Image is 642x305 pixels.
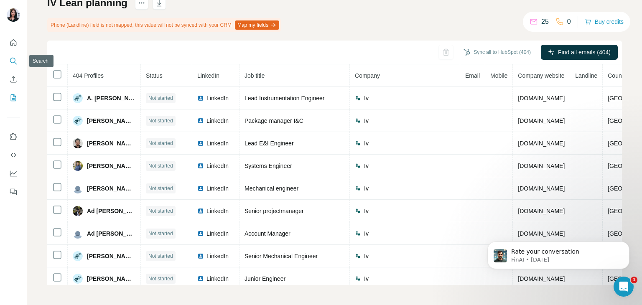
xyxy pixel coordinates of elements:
[7,90,20,105] button: My lists
[197,117,204,124] img: LinkedIn logo
[87,117,135,125] span: [PERSON_NAME],
[206,274,229,283] span: LinkedIn
[364,94,369,102] span: Iv
[364,162,369,170] span: Iv
[567,17,571,27] p: 0
[364,229,369,238] span: Iv
[458,46,537,58] button: Sync all to HubSpot (404)
[7,53,20,69] button: Search
[47,18,281,32] div: Phone (Landline) field is not mapped, this value will not be synced with your CRM
[518,208,565,214] span: [DOMAIN_NAME]
[558,48,611,56] span: Find all emails (404)
[148,140,173,147] span: Not started
[87,162,135,170] span: [PERSON_NAME]
[245,185,298,192] span: Mechanical engineer
[631,277,637,283] span: 1
[146,72,163,79] span: Status
[87,252,135,260] span: [PERSON_NAME]
[245,95,324,102] span: Lead Instrumentation Engineer
[148,230,173,237] span: Not started
[87,139,135,147] span: [PERSON_NAME]
[245,275,285,282] span: Junior Engineer
[245,230,290,237] span: Account Manager
[206,229,229,238] span: LinkedIn
[355,140,362,147] img: company-logo
[73,274,83,284] img: Avatar
[206,139,229,147] span: LinkedIn
[87,207,135,215] span: Ad [PERSON_NAME]
[87,274,135,283] span: [PERSON_NAME]
[73,206,83,216] img: Avatar
[355,253,362,259] img: company-logo
[197,163,204,169] img: LinkedIn logo
[73,116,83,126] img: Avatar
[518,117,565,124] span: [DOMAIN_NAME]
[541,45,618,60] button: Find all emails (404)
[197,230,204,237] img: LinkedIn logo
[364,117,369,125] span: Iv
[355,72,380,79] span: Company
[355,185,362,192] img: company-logo
[245,140,294,147] span: Lead E&I Engineer
[87,94,135,102] span: A. [PERSON_NAME]
[355,95,362,102] img: company-logo
[614,277,634,297] iframe: Intercom live chat
[73,93,83,103] img: Avatar
[245,253,318,259] span: Senior Mechanical Engineer
[148,162,173,170] span: Not started
[245,163,292,169] span: Systems Engineer
[355,163,362,169] img: company-logo
[197,253,204,259] img: LinkedIn logo
[197,208,204,214] img: LinkedIn logo
[490,72,507,79] span: Mobile
[355,275,362,282] img: company-logo
[206,207,229,215] span: LinkedIn
[465,72,480,79] span: Email
[575,72,597,79] span: Landline
[148,207,173,215] span: Not started
[541,17,549,27] p: 25
[73,138,83,148] img: Avatar
[206,117,229,125] span: LinkedIn
[245,208,304,214] span: Senior projectmanager
[148,252,173,260] span: Not started
[73,72,104,79] span: 404 Profiles
[206,184,229,193] span: LinkedIn
[73,183,83,193] img: Avatar
[7,72,20,87] button: Enrich CSV
[355,230,362,237] img: company-logo
[245,72,265,79] span: Job title
[245,117,303,124] span: Package manager I&C
[608,72,628,79] span: Country
[197,140,204,147] img: LinkedIn logo
[355,208,362,214] img: company-logo
[206,94,229,102] span: LinkedIn
[518,95,565,102] span: [DOMAIN_NAME]
[148,94,173,102] span: Not started
[87,184,135,193] span: [PERSON_NAME]
[7,166,20,181] button: Dashboard
[148,117,173,125] span: Not started
[7,35,20,50] button: Quick start
[197,275,204,282] img: LinkedIn logo
[364,252,369,260] span: Iv
[7,129,20,144] button: Use Surfe on LinkedIn
[518,140,565,147] span: [DOMAIN_NAME]
[73,251,83,261] img: Avatar
[7,8,20,22] img: Avatar
[585,16,624,28] button: Buy credits
[197,185,204,192] img: LinkedIn logo
[364,139,369,147] span: Iv
[197,72,219,79] span: LinkedIn
[73,229,83,239] img: Avatar
[235,20,279,30] button: Map my fields
[475,224,642,282] iframe: Intercom notifications message
[364,207,369,215] span: Iv
[518,185,565,192] span: [DOMAIN_NAME]
[7,184,20,199] button: Feedback
[148,275,173,282] span: Not started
